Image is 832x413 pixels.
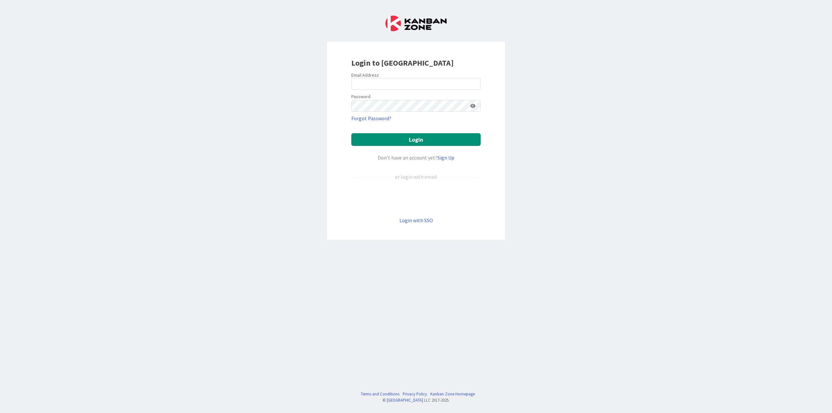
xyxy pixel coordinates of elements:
a: Forgot Password? [351,114,391,122]
label: Email Address [351,72,379,78]
a: Sign Up [437,154,454,161]
label: Password [351,93,370,100]
iframe: Kirjaudu Google-tilillä -painike [348,191,484,206]
div: Don’t have an account yet? [351,154,481,161]
b: Login to [GEOGRAPHIC_DATA] [351,58,454,68]
a: Login with SSO [399,217,433,224]
a: Privacy Policy [403,391,427,397]
button: Login [351,133,481,146]
div: © LLC 2017- 2025 . [357,397,475,403]
img: Kanban Zone [385,16,447,31]
a: Terms and Conditions [361,391,399,397]
div: or login with email [393,173,439,181]
a: Kanban Zone Homepage [430,391,475,397]
a: [GEOGRAPHIC_DATA] [387,397,423,403]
